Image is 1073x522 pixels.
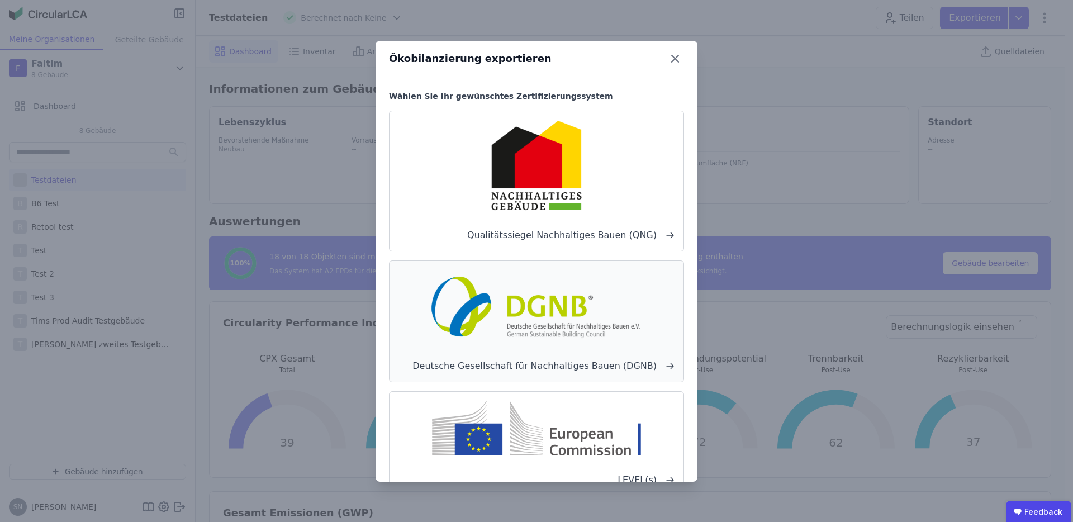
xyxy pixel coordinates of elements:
h6: Wählen Sie Ihr gewünschtes Zertifizierungssystem [389,91,684,102]
span: Qualitätssiegel Nachhaltiges Bauen (QNG) [398,229,675,242]
span: LEVEL(s) [398,473,675,487]
img: dgnb-1 [426,270,647,341]
img: level-s [398,401,675,455]
div: Ökobilanzierung exportieren [389,51,552,67]
img: qng-1 [453,120,620,211]
span: Deutsche Gesellschaft für Nachhaltiges Bauen (DGNB) [398,359,675,373]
